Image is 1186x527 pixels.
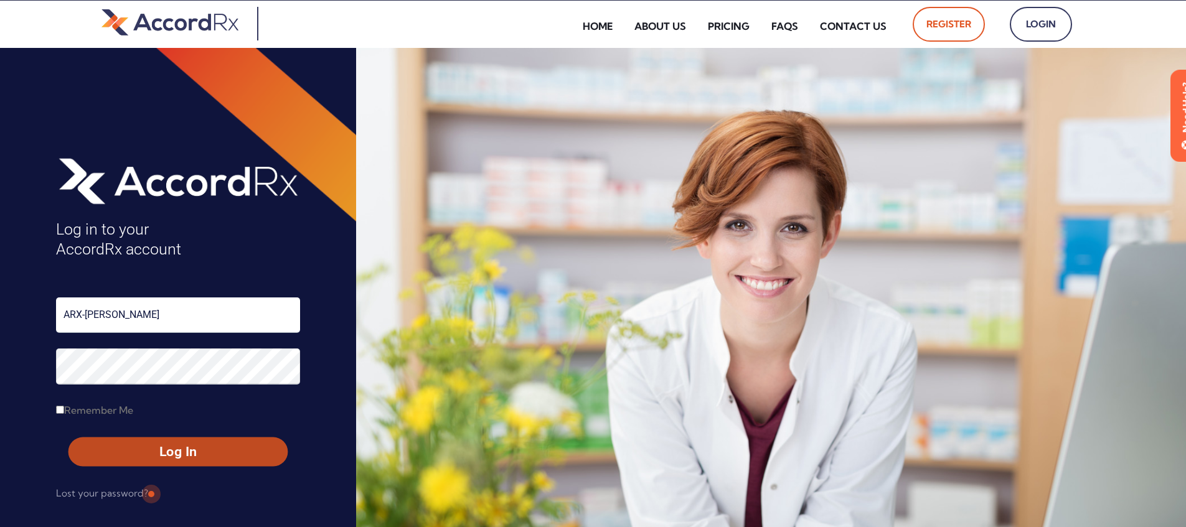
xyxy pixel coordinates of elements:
h4: Log in to your AccordRx account [56,220,300,260]
span: Log In [80,443,276,461]
a: FAQs [762,12,807,40]
label: Remember Me [56,400,133,420]
input: Remember Me [56,406,64,414]
a: Login [1010,7,1072,42]
a: Register [913,7,985,42]
img: default-logo [101,7,238,37]
a: Home [573,12,622,40]
input: Username or Email Address [56,297,300,333]
span: Register [926,14,971,34]
a: Lost your password? [56,483,148,503]
a: About Us [625,12,695,40]
span: Login [1024,14,1058,34]
a: Contact Us [811,12,896,40]
button: Log In [68,437,288,467]
img: AccordRx_logo_header_white [56,154,300,207]
a: Pricing [699,12,759,40]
